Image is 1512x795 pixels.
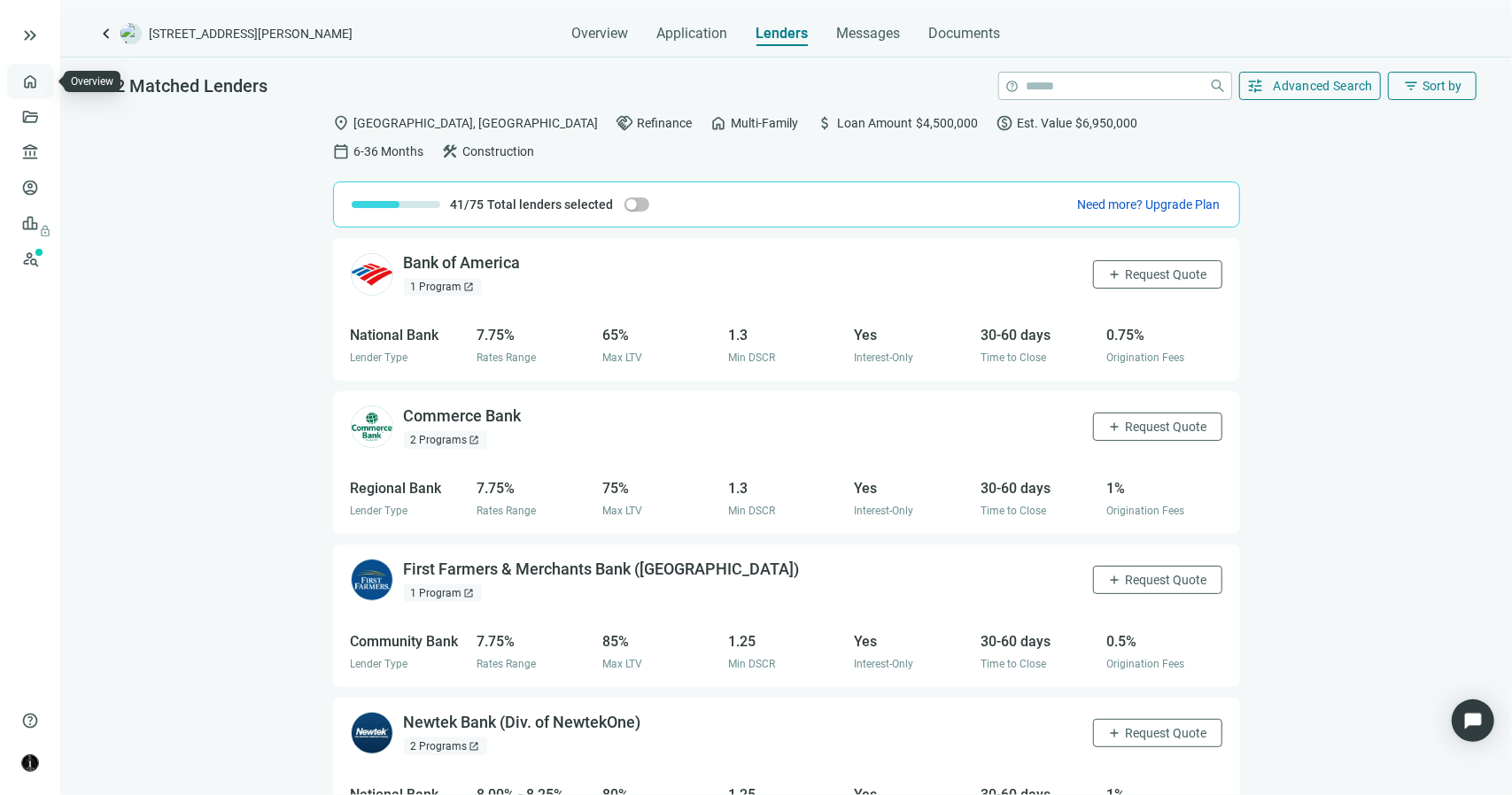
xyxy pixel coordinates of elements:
[602,351,642,364] span: Max LTV
[981,505,1046,517] span: Time to Close
[1247,77,1265,95] span: tune
[464,588,475,598] span: open_in_new
[351,351,408,364] span: Lender Type
[1093,413,1222,441] button: addRequest Quote
[351,712,393,754] img: 8e676e61-5252-4915-9d83-3b9cf0061b1d
[728,505,775,517] span: Min DSCR
[477,658,536,670] span: Rates Range
[855,351,914,364] span: Interest-Only
[477,351,536,364] span: Rates Range
[354,142,424,161] span: 6-36 Months
[602,630,717,652] div: 85%
[477,630,592,652] div: 7.75%
[817,114,834,132] span: attach_money
[855,477,970,499] div: Yes
[351,253,393,296] img: 6a35f476-abac-457f-abaa-44b9f21779e3.png
[1452,699,1494,742] div: Open Intercom Messenger
[351,559,393,601] img: 0f6997b0-20e0-43f4-98bf-4915e1ab232a
[728,477,843,499] div: 1.3
[1239,72,1382,100] button: tuneAdvanced Search
[1126,726,1207,740] span: Request Quote
[1108,573,1122,587] span: add
[1423,79,1462,93] span: Sort by
[728,630,843,652] div: 1.25
[469,435,480,445] span: open_in_new
[477,324,592,346] div: 7.75%
[1126,267,1207,282] span: Request Quote
[981,351,1046,364] span: Time to Close
[1388,72,1477,100] button: filter_listSort by
[463,142,535,161] span: Construction
[981,630,1096,652] div: 30-60 days
[917,113,979,133] span: $4,500,000
[351,324,466,346] div: National Bank
[602,477,717,499] div: 75%
[929,25,1001,42] span: Documents
[1078,197,1221,212] span: Need more? Upgrade Plan
[442,143,460,160] span: construction
[351,505,408,517] span: Lender Type
[1108,726,1122,740] span: add
[602,505,642,517] span: Max LTV
[855,505,914,517] span: Interest-Only
[404,559,800,581] div: First Farmers & Merchants Bank ([GEOGRAPHIC_DATA])
[602,658,642,670] span: Max LTV
[1274,79,1374,93] span: Advanced Search
[1126,420,1207,434] span: Request Quote
[477,505,536,517] span: Rates Range
[451,196,485,213] span: 41/75
[149,25,353,42] span: [STREET_ADDRESS][PERSON_NAME]
[351,477,466,499] div: Regional Bank
[354,113,599,133] span: [GEOGRAPHIC_DATA], [GEOGRAPHIC_DATA]
[855,658,914,670] span: Interest-Only
[572,25,629,42] span: Overview
[1106,324,1221,346] div: 0.75%
[728,351,775,364] span: Min DSCR
[351,405,393,448] img: 65209a68-2b5f-4bee-a945-68ddba189207.png
[837,25,901,42] span: Messages
[22,755,38,771] img: avatar
[469,741,480,752] span: open_in_new
[616,114,634,132] span: handshake
[981,324,1096,346] div: 30-60 days
[1106,477,1221,499] div: 1%
[96,23,117,44] a: keyboard_arrow_left
[1106,658,1184,670] span: Origination Fees
[1108,267,1122,282] span: add
[333,143,351,160] span: calendar_today
[19,25,41,46] button: keyboard_double_arrow_right
[404,584,482,602] div: 1 Program
[404,252,521,274] div: Bank of America
[1093,566,1222,594] button: addRequest Quote
[996,114,1138,132] div: Est. Value
[404,712,641,734] div: Newtek Bank (Div. of NewtekOne)
[404,737,487,755] div: 2 Programs
[855,324,970,346] div: Yes
[756,25,809,42] span: Lenders
[477,477,592,499] div: 7.75%
[96,75,268,96] span: 302 Matched Lenders
[981,477,1096,499] div: 30-60 days
[602,324,717,346] div: 65%
[21,712,39,729] span: help
[996,114,1014,132] span: paid
[1106,505,1184,517] span: Origination Fees
[404,405,522,428] div: Commerce Bank
[1006,80,1020,93] span: help
[1403,78,1419,94] span: filter_list
[351,658,408,670] span: Lender Type
[855,630,970,652] div: Yes
[404,431,487,449] div: 2 Programs
[404,278,482,296] div: 1 Program
[1077,196,1221,213] button: Need more? Upgrade Plan
[488,196,614,213] span: Total lenders selected
[732,113,799,133] span: Multi-Family
[1106,630,1221,652] div: 0.5%
[1093,719,1222,747] button: addRequest Quote
[728,324,843,346] div: 1.3
[728,658,775,670] span: Min DSCR
[1106,351,1184,364] span: Origination Fees
[351,630,466,652] div: Community Bank
[817,114,979,132] div: Loan Amount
